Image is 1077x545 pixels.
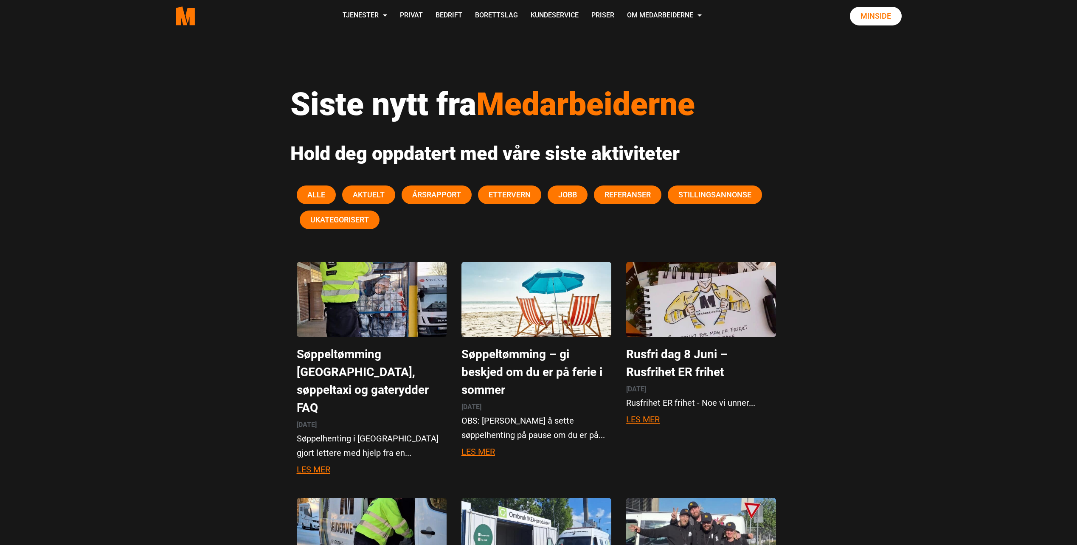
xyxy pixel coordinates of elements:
a: Om Medarbeiderne [621,1,708,31]
a: Les mer om Søppeltømming Oslo, søppeltaxi og gaterydder FAQ featured image [297,294,447,304]
button: Årsrapport [402,185,472,204]
span: [DATE] [461,403,481,411]
a: Priser [585,1,621,31]
a: Privat [394,1,429,31]
a: Les mer om Viktig informasjon om dørsalg featured image [626,530,776,540]
a: Minside [850,7,902,25]
span: Ettervern [489,190,531,199]
p: OBS: [PERSON_NAME] å sette søppelhenting på pause om du er på... [461,413,611,442]
button: Jobb [548,185,588,204]
span: Medarbeiderne [476,85,695,123]
span: [DATE] [626,385,646,393]
a: Les mer om Kontorflytting: 4 viktige steg når bedriften flytter featured image [297,530,447,540]
button: Alle [297,185,336,204]
span: Referanser [605,190,651,199]
a: Les mer om Søppeltømming – gi beskjed om du er på ferie i sommer featured image [461,294,611,304]
a: Bedrift [429,1,469,31]
img: medarbeiderne-rusfrittarbeid [626,262,776,337]
a: Les mer om Rusfri dag 8 Juni – Rusfrihet ER frihet main title [626,347,728,379]
a: Les mer om Gi nytt liv til Gamle IKEA møbler med Medarbeiderne featured image [461,530,611,540]
span: Årsrapport [412,190,461,199]
button: Stillingsannonse [668,185,762,204]
button: Ettervern [478,185,541,204]
h2: Hold deg oppdatert med våre siste aktiviteter [290,142,787,165]
p: Rusfrihet ER frihet - Noe vi unner... [626,396,776,410]
a: Tjenester [336,1,394,31]
a: Les mer om Søppeltømming Oslo, søppeltaxi og gaterydder FAQ main title [297,347,429,415]
span: Alle [307,190,325,199]
button: Referanser [594,185,661,204]
span: Jobb [558,190,577,199]
a: Kundeservice [524,1,585,31]
a: Les mer om Søppeltømming Oslo, søppeltaxi og gaterydder FAQ button [297,464,330,475]
a: Les mer om Søppeltømming – gi beskjed om du er på ferie i sommer button [461,447,495,457]
a: Les mer om Rusfri dag 8 Juni – Rusfrihet ER frihet featured image [626,294,776,304]
span: Aktuelt [353,190,385,199]
a: Borettslag [469,1,524,31]
a: Les mer om Rusfri dag 8 Juni – Rusfrihet ER frihet button [626,414,660,424]
button: Ukategorisert [300,211,380,229]
button: Aktuelt [342,185,395,204]
p: Søppelhenting i [GEOGRAPHIC_DATA] gjort lettere med hjelp fra en... [297,431,447,460]
img: Hvem-tømmer-søppel-i-Oslo [297,262,447,337]
span: [DATE] [297,421,317,429]
span: Stillingsannonse [678,190,751,199]
a: Les mer om Søppeltømming – gi beskjed om du er på ferie i sommer main title [461,347,602,397]
span: Ukategorisert [310,215,369,224]
h1: Siste nytt fra [290,85,787,123]
img: søppeltomming-oslo-sommerferie [461,262,611,337]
